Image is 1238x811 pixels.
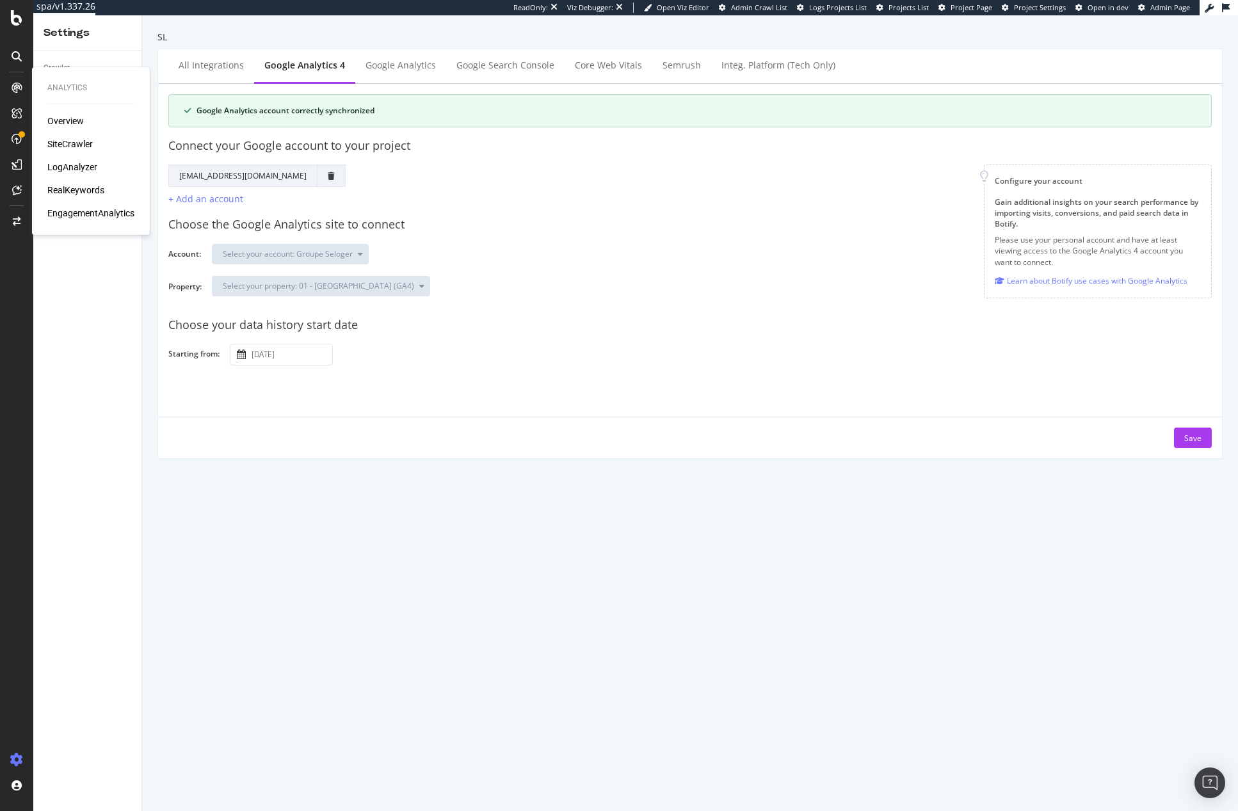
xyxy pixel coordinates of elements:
div: + Add an account [168,193,243,205]
div: All integrations [179,59,244,72]
a: Admin Page [1138,3,1190,13]
div: Select your account: Groupe Seloger [223,250,353,258]
a: Open in dev [1075,3,1129,13]
button: Select your account: Groupe Seloger [212,244,369,264]
div: Google Analytics [366,59,436,72]
div: Gain additional insights on your search performance by importing visits, conversions, and paid se... [995,197,1201,229]
a: EngagementAnalytics [47,207,134,220]
td: [EMAIL_ADDRESS][DOMAIN_NAME] [169,165,318,186]
span: Project Page [951,3,992,12]
div: Crawler [44,61,70,75]
a: RealKeywords [47,184,104,197]
p: Please use your personal account and have at least viewing access to the Google Analytics 4 accou... [995,234,1201,267]
div: Semrush [663,59,701,72]
span: Open Viz Editor [657,3,709,12]
a: SiteCrawler [47,138,93,150]
div: Choose the Google Analytics site to connect [168,216,1212,233]
label: Account: [168,248,202,262]
span: Project Settings [1014,3,1066,12]
div: Connect your Google account to your project [168,138,1212,154]
div: Integ. Platform (tech only) [721,59,835,72]
a: Overview [47,115,84,127]
a: Project Settings [1002,3,1066,13]
a: Learn about Botify use cases with Google Analytics [995,274,1187,287]
div: Google Search Console [456,59,554,72]
div: Analytics [47,83,134,93]
a: Open Viz Editor [644,3,709,13]
a: Crawler [44,61,133,75]
div: trash [328,172,335,180]
div: Core Web Vitals [575,59,642,72]
div: success banner [168,94,1212,127]
label: Property: [168,281,202,303]
div: Viz Debugger: [567,3,613,13]
a: LogAnalyzer [47,161,97,173]
button: Select your property: 01 - [GEOGRAPHIC_DATA] (GA4) [212,276,430,296]
span: Admin Crawl List [731,3,787,12]
div: Google Analytics account correctly synchronized [197,105,1196,116]
button: Save [1174,428,1212,448]
span: Projects List [888,3,929,12]
span: Admin Page [1150,3,1190,12]
input: Select a date [249,344,332,365]
div: ReadOnly: [513,3,548,13]
span: Logs Projects List [809,3,867,12]
div: Configure your account [995,175,1201,186]
span: Open in dev [1088,3,1129,12]
div: SL [157,31,1223,44]
div: Choose your data history start date [168,317,1212,333]
div: Settings [44,26,131,40]
div: Open Intercom Messenger [1194,767,1225,798]
a: Projects List [876,3,929,13]
button: + Add an account [168,192,243,206]
a: Admin Crawl List [719,3,787,13]
a: Logs Projects List [797,3,867,13]
label: Starting from: [168,348,220,362]
div: Select your property: 01 - [GEOGRAPHIC_DATA] (GA4) [223,282,414,290]
a: Project Page [938,3,992,13]
div: Google Analytics 4 [264,59,345,72]
div: Save [1184,433,1202,444]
